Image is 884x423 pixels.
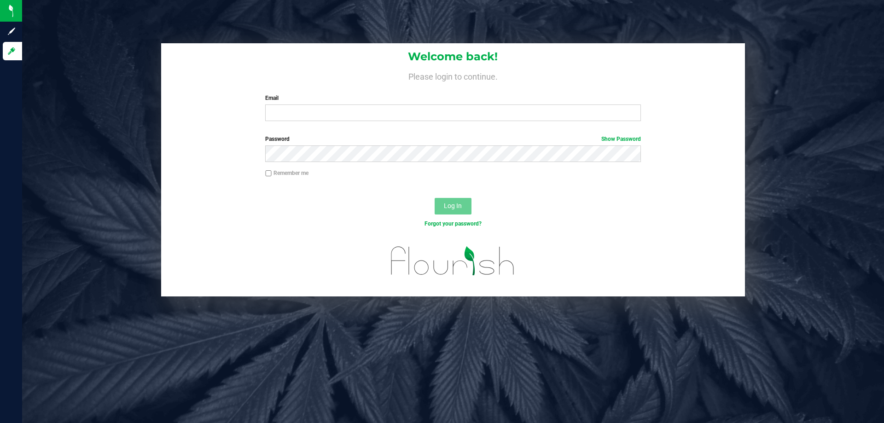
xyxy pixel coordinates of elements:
[444,202,462,209] span: Log In
[380,238,526,284] img: flourish_logo.svg
[265,136,290,142] span: Password
[601,136,641,142] a: Show Password
[161,51,745,63] h1: Welcome back!
[7,27,16,36] inline-svg: Sign up
[435,198,471,214] button: Log In
[265,170,272,177] input: Remember me
[161,70,745,81] h4: Please login to continue.
[265,169,308,177] label: Remember me
[265,94,640,102] label: Email
[425,220,482,227] a: Forgot your password?
[7,46,16,56] inline-svg: Log in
